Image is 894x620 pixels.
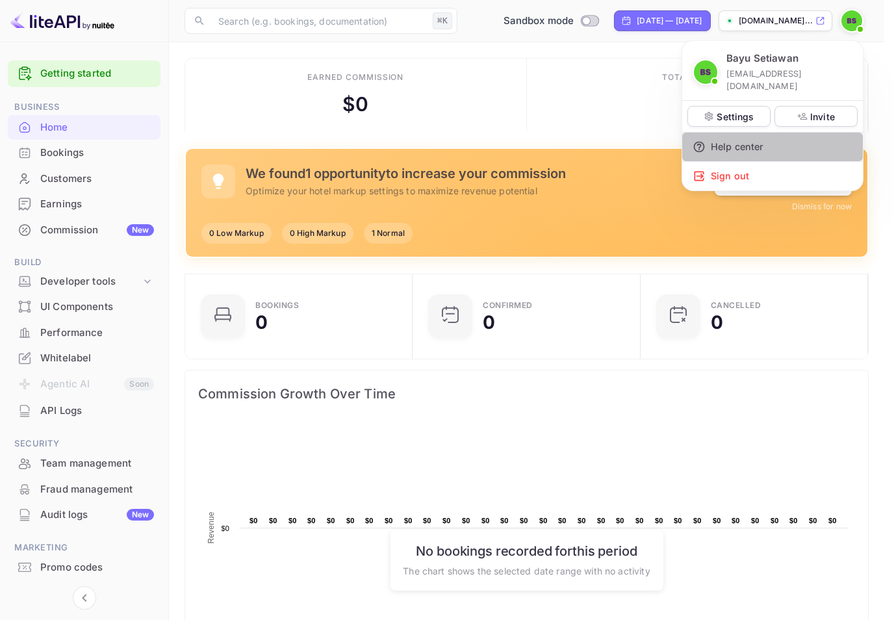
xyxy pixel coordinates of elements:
p: Settings [717,110,754,123]
p: Invite [810,110,835,123]
div: Sign out [682,162,863,190]
div: Help center [682,133,863,161]
p: [EMAIL_ADDRESS][DOMAIN_NAME] [726,68,852,92]
img: Bayu Setiawan [694,60,717,84]
p: Bayu Setiawan [726,51,798,66]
